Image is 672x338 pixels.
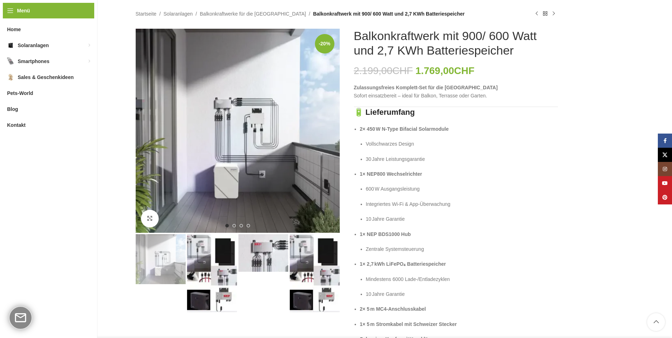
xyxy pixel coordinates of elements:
[354,29,558,58] h1: Balkonkraftwerk mit 900/ 600 Watt und 2,7 KWh Batteriespeicher
[416,65,475,76] bdi: 1.769,00
[7,58,14,65] img: Smartphones
[366,200,558,208] p: Integriertes Wi‑Fi & App‑Überwachung
[136,10,157,18] a: Startseite
[225,224,229,227] li: Go to slide 1
[647,313,665,331] a: Scroll to top button
[186,234,238,312] div: 2 / 4
[393,65,413,76] span: CHF
[658,148,672,162] a: X Social Link
[366,185,558,193] p: 600 W Ausgangsleistung
[200,10,306,18] a: Balkonkraftwerke für die [GEOGRAPHIC_DATA]
[354,107,558,118] h3: 🔋 Lieferumfang
[18,55,49,68] span: Smartphones
[18,71,74,84] span: Sales & Geschenkideen
[247,224,250,227] li: Go to slide 4
[658,176,672,190] a: YouTube Social Link
[366,155,558,163] p: 30 Jahre Leistungsgarantie
[136,29,340,233] img: Balkonkraftwerk mit Speicher
[164,10,193,18] a: Solaranlagen
[360,231,411,237] strong: 1× NEP BDS1000 Hub
[658,162,672,176] a: Instagram Social Link
[7,103,18,116] span: Blog
[454,65,475,76] span: CHF
[18,39,49,52] span: Solaranlagen
[366,275,558,283] p: Mindestens 6000 Lade‑/Entladezyklen
[313,10,465,18] span: Balkonkraftwerk mit 900/ 600 Watt und 2,7 KWh Batteriespeicher
[7,23,21,36] span: Home
[354,85,498,90] strong: Zulassungsfreies Komplett‑Set für die [GEOGRAPHIC_DATA]
[360,126,449,132] strong: 2× 450 W N‑Type Bifacial Solarmodule
[532,10,541,18] a: Vorheriges Produkt
[135,234,186,284] div: 1 / 4
[7,119,26,131] span: Kontakt
[239,224,243,227] li: Go to slide 3
[187,234,237,312] img: Balkonkraftwerk mit 900/ 600 Watt und 2,7 KWh Batteriespeicher – Bild 2
[658,134,672,148] a: Facebook Social Link
[135,29,340,233] div: 1 / 4
[658,190,672,204] a: Pinterest Social Link
[549,10,558,18] a: Nächstes Produkt
[136,234,186,284] img: Balkonkraftwerk mit Speicher
[366,215,558,223] p: 10 Jahre Garantie
[366,245,558,253] p: Zentrale Systemsteuerung
[7,74,14,81] img: Sales & Geschenkideen
[232,224,236,227] li: Go to slide 2
[7,42,14,49] img: Solaranlagen
[17,7,30,15] span: Menü
[360,306,426,312] strong: 2× 5 m MC4‑Anschlusskabel
[360,171,422,177] strong: 1× NEP800 Wechselrichter
[290,234,340,312] img: Balkonkraftwerk mit 900/ 600 Watt und 2,7 KWh Batteriespeicher – Bild 4
[238,234,289,272] div: 3 / 4
[289,234,340,312] div: 4 / 4
[366,140,558,148] p: Vollschwarzes Design
[360,321,457,327] strong: 1× 5 m Stromkabel mit Schweizer Stecker
[315,34,334,53] span: -20%
[354,65,413,76] bdi: 2.199,00
[354,84,558,100] p: Sofort einsatzbereit – ideal für Balkon, Terrasse oder Garten.
[238,234,288,272] img: Balkonkraftwerk mit 900/ 600 Watt und 2,7 KWh Batteriespeicher – Bild 3
[366,290,558,298] p: 10 Jahre Garantie
[136,10,465,18] nav: Breadcrumb
[7,87,33,100] span: Pets-World
[360,261,446,267] strong: 1× 2,7 kWh LiFePO₄ Batteriespeicher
